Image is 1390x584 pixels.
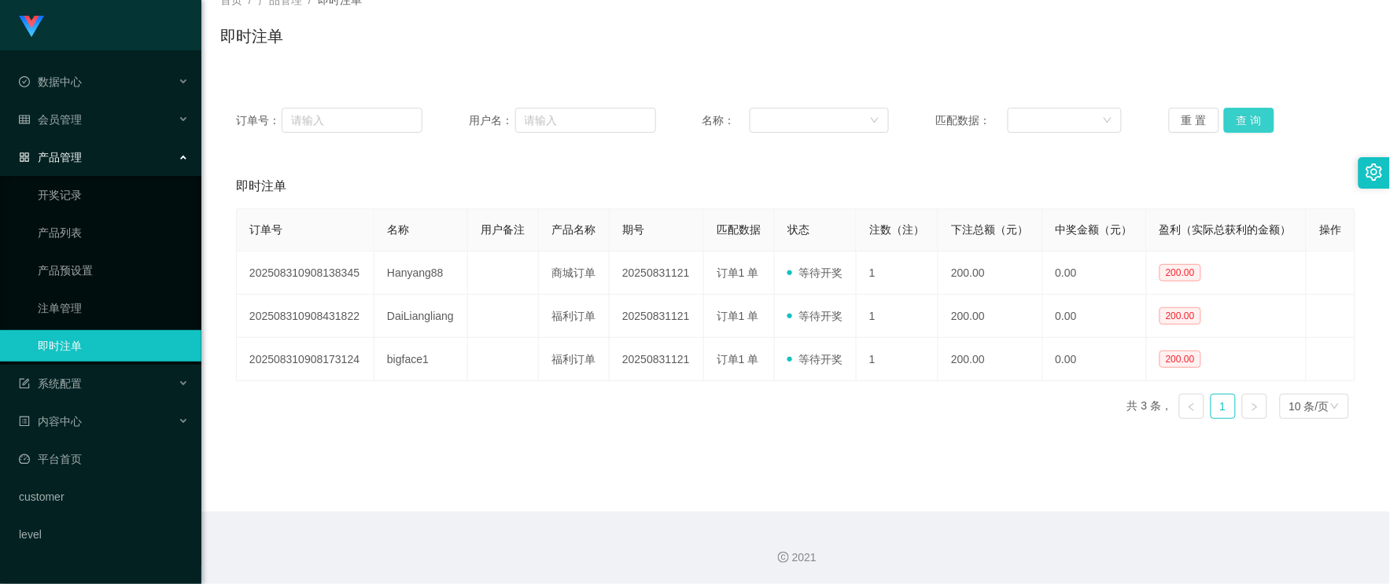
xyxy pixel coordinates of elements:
td: 202508310908173124 [237,338,374,381]
i: 图标: left [1187,402,1196,412]
span: 系统配置 [19,377,82,390]
td: 200.00 [938,295,1042,338]
a: level [19,519,189,550]
td: 200.00 [938,338,1042,381]
i: 图标: down [1330,402,1340,413]
h1: 即时注单 [220,24,283,48]
i: 图标: appstore-o [19,152,30,163]
img: logo.9652507e.png [19,16,44,38]
td: 20250831121 [610,252,704,295]
span: 名称 [387,223,409,236]
td: bigface1 [374,338,468,381]
i: 图标: down [1103,116,1112,127]
td: 20250831121 [610,338,704,381]
span: 用户名： [469,112,514,129]
td: DaiLiangliang [374,295,468,338]
input: 请输入 [282,108,422,133]
span: 产品名称 [551,223,595,236]
td: 200.00 [938,252,1042,295]
a: customer [19,481,189,512]
td: 20250831121 [610,295,704,338]
a: 注单管理 [38,292,189,324]
span: 等待开奖 [787,266,842,279]
span: 产品管理 [19,151,82,163]
i: 图标: copyright [778,552,789,563]
span: 用户备注 [481,223,525,236]
span: 200.00 [1160,307,1201,325]
td: 福利订单 [539,295,610,338]
i: 图标: down [870,116,879,127]
a: 1 [1211,395,1235,418]
span: 订单号 [249,223,282,236]
span: 等待开奖 [787,353,842,365]
span: 内容中心 [19,415,82,428]
li: 下一页 [1242,394,1267,419]
a: 即时注单 [38,330,189,362]
span: 期号 [622,223,644,236]
span: 名称： [702,112,750,129]
td: 1 [857,295,938,338]
button: 查 询 [1224,108,1274,133]
a: 产品列表 [38,217,189,248]
span: 200.00 [1160,264,1201,281]
span: 中奖金额（元） [1056,223,1133,236]
i: 图标: form [19,378,30,389]
input: 请输入 [515,108,656,133]
i: 图标: table [19,114,30,125]
li: 1 [1211,394,1236,419]
a: 图标: dashboard平台首页 [19,443,189,475]
a: 产品预设置 [38,255,189,286]
td: 1 [857,252,938,295]
span: 200.00 [1160,351,1201,368]
td: Hanyang88 [374,252,468,295]
span: 订单1 单 [717,310,759,322]
i: 图标: profile [19,416,30,427]
div: 10 条/页 [1289,395,1329,418]
span: 会员管理 [19,113,82,126]
span: 匹配数据： [935,112,1008,129]
i: 图标: setting [1366,163,1383,181]
a: 开奖记录 [38,179,189,211]
span: 订单1 单 [717,266,759,279]
span: 匹配数据 [717,223,761,236]
td: 202508310908138345 [237,252,374,295]
td: 0.00 [1043,252,1147,295]
i: 图标: check-circle-o [19,76,30,87]
li: 共 3 条， [1127,394,1173,419]
td: 202508310908431822 [237,295,374,338]
span: 操作 [1319,223,1341,236]
span: 即时注单 [236,177,286,196]
div: 2021 [214,549,1377,566]
span: 数据中心 [19,75,82,88]
span: 盈利（实际总获利的金额） [1160,223,1292,236]
span: 下注总额（元） [951,223,1028,236]
span: 等待开奖 [787,310,842,322]
span: 订单1 单 [717,353,759,365]
li: 上一页 [1179,394,1204,419]
span: 状态 [787,223,809,236]
td: 1 [857,338,938,381]
i: 图标: right [1250,402,1259,412]
td: 福利订单 [539,338,610,381]
span: 订单号： [236,112,282,129]
td: 0.00 [1043,338,1147,381]
td: 0.00 [1043,295,1147,338]
span: 注数（注） [869,223,924,236]
td: 商城订单 [539,252,610,295]
button: 重 置 [1169,108,1219,133]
